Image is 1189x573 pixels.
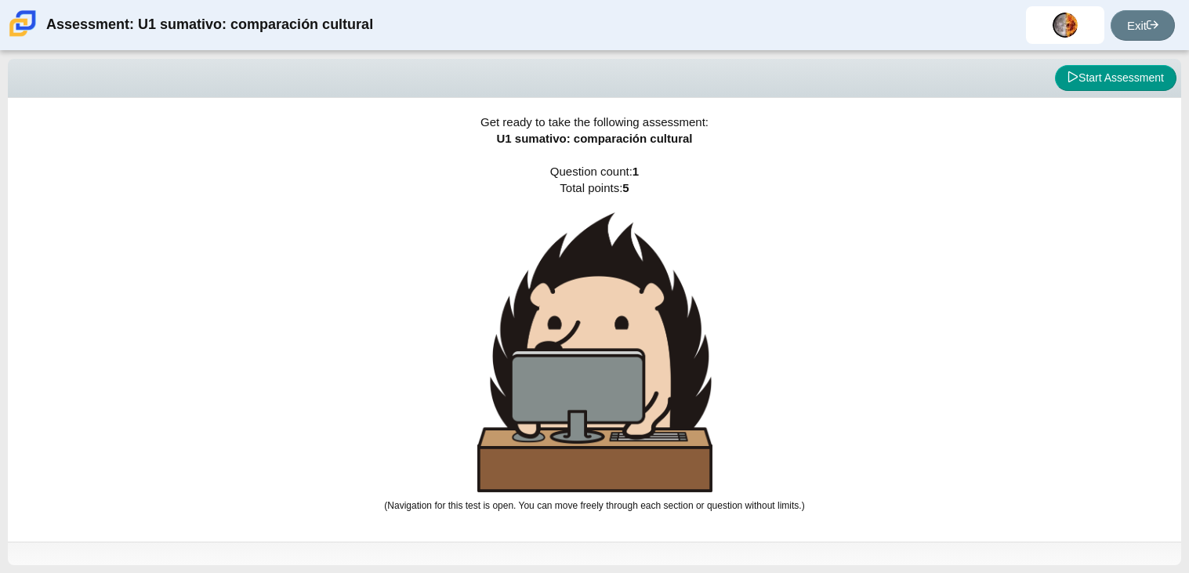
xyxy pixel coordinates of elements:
a: Carmen School of Science & Technology [6,29,39,42]
span: U1 sumativo: comparación cultural [496,132,692,145]
div: Assessment: U1 sumativo: comparación cultural [46,6,373,44]
button: Start Assessment [1055,65,1176,92]
small: (Navigation for this test is open. You can move freely through each section or question without l... [384,500,804,511]
span: Get ready to take the following assessment: [480,115,709,129]
a: Exit [1111,10,1175,41]
b: 5 [622,181,629,194]
img: Carmen School of Science & Technology [6,7,39,40]
img: hedgehog-behind-computer-large.png [477,212,712,492]
img: erick.aguilera-per.Ar2lp4 [1053,13,1078,38]
span: Question count: Total points: [384,165,804,511]
b: 1 [633,165,639,178]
